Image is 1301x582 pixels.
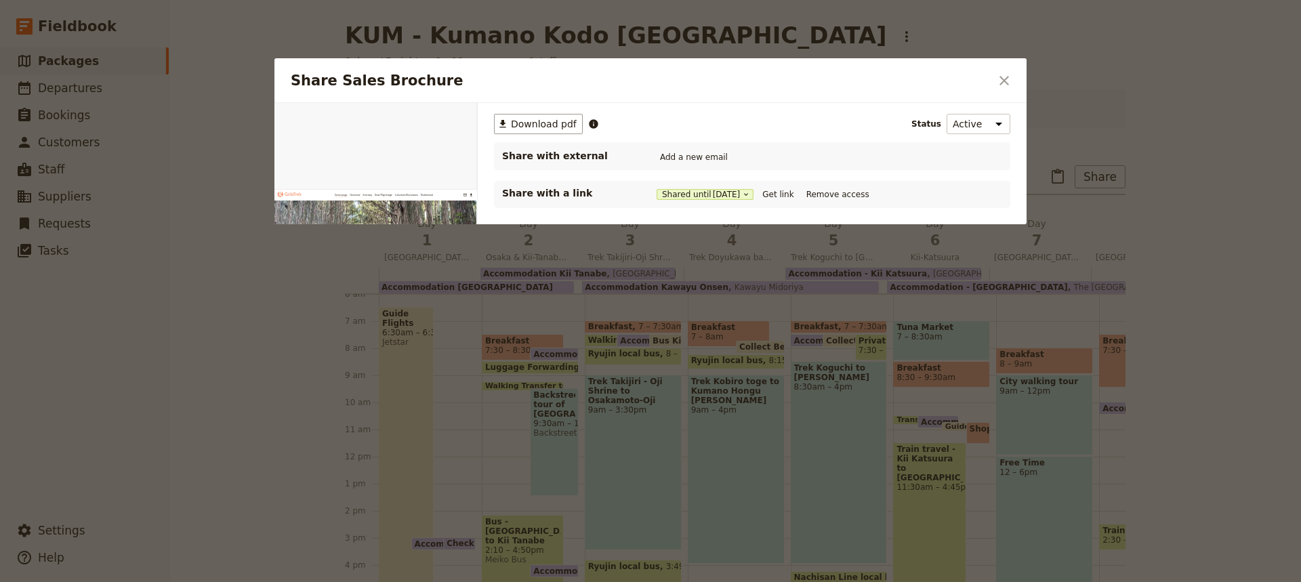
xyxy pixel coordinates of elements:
a: Inclusions/Exclusions [518,14,618,31]
span: 8 days & 7 nights [49,436,150,453]
img: GirlsTrek logo [16,8,135,32]
button: Download pdf [833,11,856,34]
button: Shared until[DATE] [657,189,753,200]
button: Close dialog [993,69,1016,92]
a: Dual Pilgrimage [432,14,508,31]
a: Cover page [260,14,314,31]
p: Share with a link [502,186,638,200]
span: Download pdf [511,117,577,131]
span: Status [911,119,941,129]
button: Add a new email [657,150,731,165]
h1: Kumano Kodo [GEOGRAPHIC_DATA] [49,375,748,413]
span: Share with external [502,149,638,163]
a: Overview [326,14,371,31]
h2: Share Sales Brochure [291,70,990,91]
span: [DATE] [713,189,741,200]
select: Status [947,114,1010,134]
a: Itinerary [381,14,421,31]
p: Emperor’s Pilgrimage walk [49,416,748,436]
button: Remove access [803,187,873,202]
a: Testimonial [629,14,682,31]
button: Get link [759,187,797,202]
a: admin@girlstrek.com.au [808,11,831,34]
button: ​Download pdf [494,114,583,134]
